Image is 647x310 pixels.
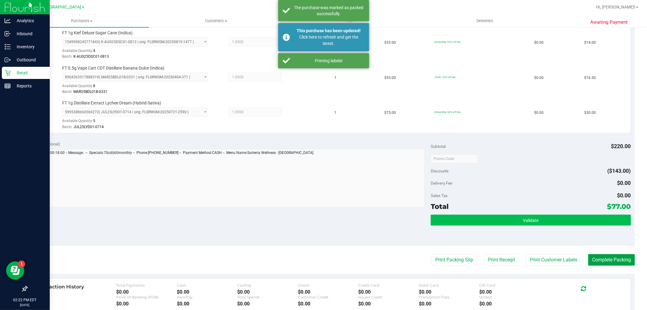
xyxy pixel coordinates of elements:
[3,303,47,307] p: [DATE]
[237,283,298,288] div: CanPay
[418,15,552,27] a: Deliveries
[93,84,95,88] span: 8
[384,40,396,46] span: $35.00
[611,143,631,149] span: $220.00
[293,28,365,34] div: This purchase has been updated!
[5,83,11,89] inline-svg: Reports
[62,125,72,129] span: Batch:
[11,17,47,24] p: Analytics
[431,215,631,226] button: Validate
[479,295,540,299] div: Voided
[358,295,419,299] div: Issued Credit
[11,43,47,50] p: Inventory
[590,19,628,26] span: Awaiting Payment
[116,283,177,288] div: Total Payments
[293,58,365,64] div: Printing labels!
[534,40,544,46] span: $0.00
[62,54,72,59] span: Batch:
[5,18,11,24] inline-svg: Analytics
[5,57,11,63] inline-svg: Outbound
[419,283,479,288] div: Debit Card
[62,82,216,94] div: Available Quantity:
[237,301,298,307] div: $0.00
[293,34,365,47] div: Click here to refresh and get the latest.
[431,144,446,149] span: Subtotal
[177,283,237,288] div: Cash
[116,295,177,299] div: Point of Banking (POB)
[358,289,419,295] div: $0.00
[237,289,298,295] div: $0.00
[534,110,544,116] span: $0.00
[11,56,47,63] p: Outbound
[298,295,358,299] div: Customer Credit
[358,283,419,288] div: Credit Card
[62,90,72,94] span: Batch:
[431,181,452,186] span: Delivery Fee
[584,40,596,46] span: $14.00
[177,301,237,307] div: $0.00
[596,5,635,9] span: Hi, [PERSON_NAME]!
[584,75,596,81] span: $16.50
[15,15,149,27] a: Purchases
[298,283,358,288] div: Check
[298,301,358,307] div: $0.00
[479,283,540,288] div: Gift Card
[5,44,11,50] inline-svg: Inventory
[293,5,365,17] div: The purchase was marked as packed successfully.
[3,297,47,303] p: 02:22 PM EDT
[5,31,11,37] inline-svg: Inbound
[335,75,337,81] span: 1
[588,254,635,266] button: Complete Packing
[62,46,216,58] div: Available Quantity:
[479,301,540,307] div: $0.00
[434,40,460,43] span: 60monthly: 60% off line
[419,289,479,295] div: $0.00
[40,5,81,10] span: [GEOGRAPHIC_DATA]
[434,111,460,114] span: 60monthly: 60% off line
[116,301,177,307] div: $0.00
[177,289,237,295] div: $0.00
[608,168,631,174] span: ($143.00)
[484,254,519,266] button: Print Receipt
[335,110,337,116] span: 1
[419,295,479,299] div: Transaction Fees
[62,65,164,71] span: FT 0.5g Vape Cart CDT Distillate Banana Dulce (Indica)
[384,110,396,116] span: $75.00
[384,75,396,81] span: $55.00
[468,18,501,24] span: Deliveries
[15,18,149,24] span: Purchases
[431,254,477,266] button: Print Packing Slip
[11,69,47,77] p: Retail
[73,90,107,94] span: MAR25BDL01B-0331
[116,289,177,295] div: $0.00
[237,295,298,299] div: Total Spendr
[431,165,449,176] span: Discounts
[431,154,478,163] input: Promo Code
[62,30,133,36] span: FT 1g Kief Deluxe Sugar Cane (Indica)
[149,18,283,24] span: Customers
[431,202,449,211] span: Total
[419,301,479,307] div: $0.00
[479,289,540,295] div: $0.00
[11,30,47,37] p: Inbound
[434,76,455,79] span: 70cdt: 70% off line
[523,218,538,223] span: Validate
[298,289,358,295] div: $0.00
[62,100,161,106] span: FT 1g Distillate Extract Lychee Dream (Hybrid-Sativa)
[11,82,47,90] p: Reports
[431,193,448,198] span: Sales Tax
[73,54,109,59] span: K-AUG25DSC01-0813
[149,15,283,27] a: Customers
[93,49,95,53] span: 4
[18,261,25,268] iframe: Resource center unread badge
[6,261,24,280] iframe: Resource center
[617,192,631,199] span: $0.00
[584,110,596,116] span: $30.00
[93,119,95,123] span: 5
[62,117,216,128] div: Available Quantity:
[534,75,544,81] span: $0.00
[177,295,237,299] div: AeroPay
[358,301,419,307] div: $0.00
[617,180,631,186] span: $0.00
